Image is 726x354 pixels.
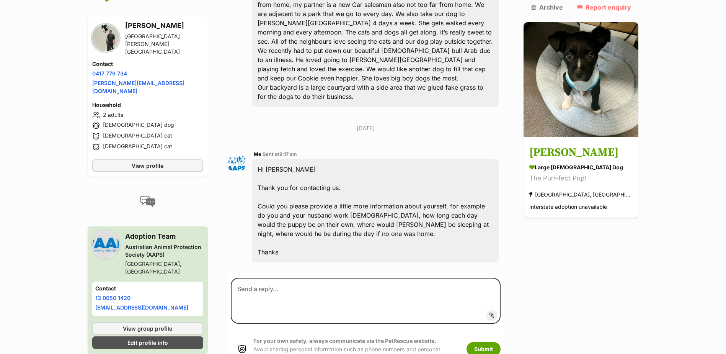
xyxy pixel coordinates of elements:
[254,151,261,157] span: Me
[92,121,203,130] li: [DEMOGRAPHIC_DATA] dog
[95,295,131,301] a: 13 0050 1420
[529,144,633,162] h3: [PERSON_NAME]
[92,322,203,335] a: View group profile
[125,260,203,275] div: [GEOGRAPHIC_DATA], [GEOGRAPHIC_DATA]
[125,33,203,56] div: [GEOGRAPHIC_DATA][PERSON_NAME][GEOGRAPHIC_DATA]
[253,338,436,344] strong: For your own safety, always communicate via the PetRescue website.
[92,70,127,77] a: 0417 779 734
[92,336,203,349] a: Edit profile info
[531,4,563,11] a: Archive
[227,124,505,132] p: [DATE]
[92,60,203,68] h4: Contact
[529,164,633,172] div: large [DEMOGRAPHIC_DATA] Dog
[529,174,633,184] div: The Purr-fect Pup!
[524,139,638,218] a: [PERSON_NAME] large [DEMOGRAPHIC_DATA] Dog The Purr-fect Pup! [GEOGRAPHIC_DATA], [GEOGRAPHIC_DATA...
[95,304,188,311] a: [EMAIL_ADDRESS][DOMAIN_NAME]
[92,231,119,258] img: Australian Animal Protection Society (AAPS) profile pic
[92,25,119,51] img: Shane mcanulty profile pic
[227,154,246,173] img: Adoption Team profile pic
[252,159,499,262] div: Hi [PERSON_NAME] Thank you for contacting us. Could you please provide a little more information ...
[123,324,172,333] span: View group profile
[576,4,631,11] a: Report enquiry
[263,151,297,157] span: Sent at
[125,243,203,259] div: Australian Animal Protection Society (AAPS)
[92,132,203,141] li: [DEMOGRAPHIC_DATA] cat
[92,143,203,152] li: [DEMOGRAPHIC_DATA] cat
[529,204,607,210] span: Interstate adoption unavailable
[95,285,200,292] h4: Contact
[92,80,184,94] a: [PERSON_NAME][EMAIL_ADDRESS][DOMAIN_NAME]
[529,190,633,200] div: [GEOGRAPHIC_DATA], [GEOGRAPHIC_DATA]
[92,110,203,120] li: 2 adults
[125,231,203,242] h3: Adoption Team
[92,101,203,109] h4: Household
[132,162,163,170] span: View profile
[127,339,168,347] span: Edit profile info
[125,20,203,31] h3: [PERSON_NAME]
[92,159,203,172] a: View profile
[140,196,155,207] img: conversation-icon-4a6f8262b818ee0b60e3300018af0b2d0b884aa5de6e9bcb8d3d4eeb1a70a7c4.svg
[279,151,297,157] span: 9:17 am
[524,22,638,137] img: Archer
